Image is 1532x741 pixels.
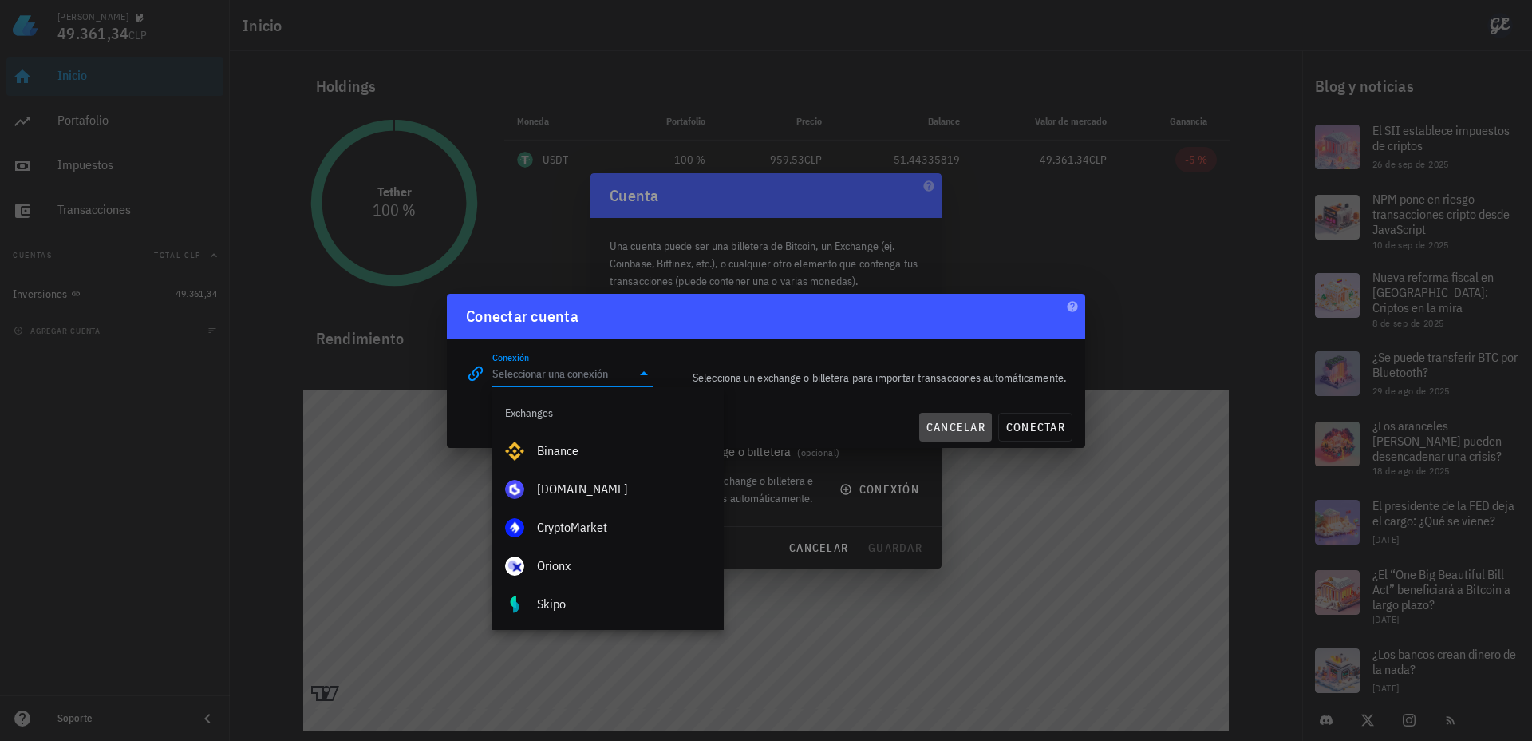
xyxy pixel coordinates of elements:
span: cancelar [926,420,985,434]
div: Selecciona un exchange o billetera para importar transacciones automáticamente. [663,359,1076,396]
span: conectar [1005,420,1065,434]
div: Orionx [537,558,711,573]
div: Exchanges [492,394,724,432]
div: Skipo [537,596,711,612]
div: CryptoMarket [537,520,711,535]
button: conectar [998,413,1072,442]
button: cancelar [919,413,992,442]
label: Conexión [492,351,529,363]
input: Seleccionar una conexión [492,361,631,386]
div: Conectar cuenta [466,303,578,329]
div: Binance [537,443,711,458]
div: [DOMAIN_NAME] [537,481,711,497]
